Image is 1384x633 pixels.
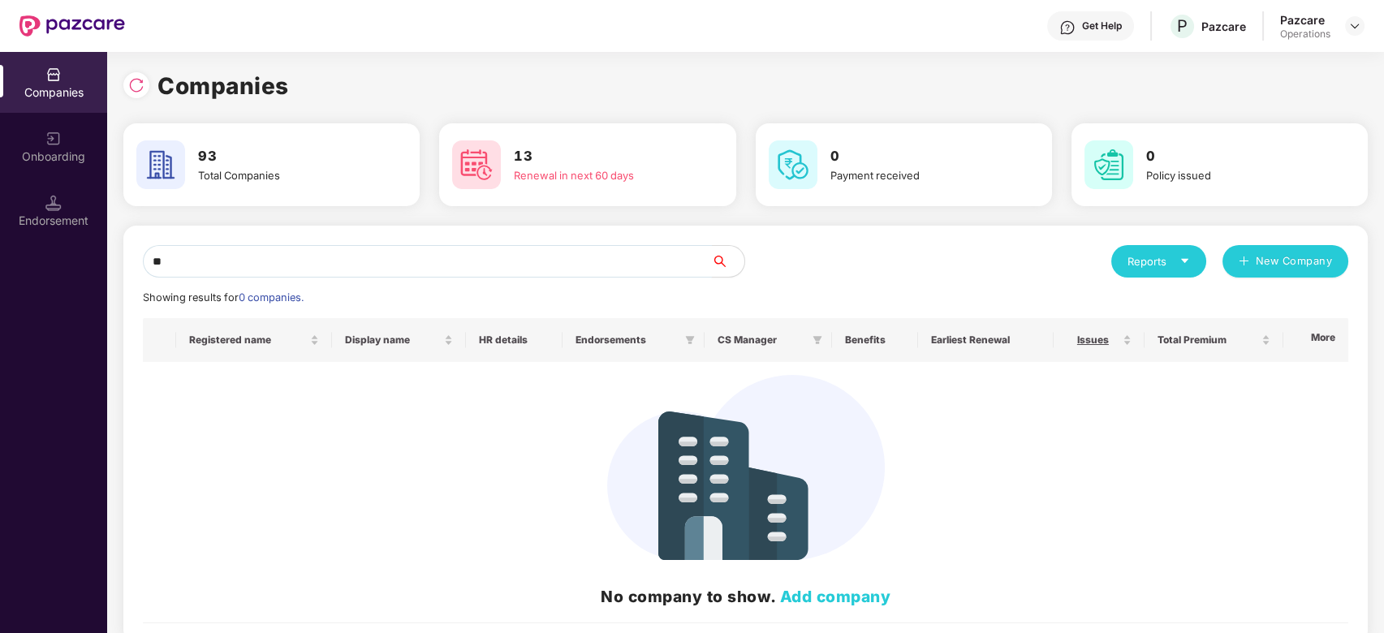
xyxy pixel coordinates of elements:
[711,255,744,268] span: search
[239,291,304,304] span: 0 companies.
[769,140,817,189] img: svg+xml;base64,PHN2ZyB4bWxucz0iaHR0cDovL3d3dy53My5vcmcvMjAwMC9zdmciIHdpZHRoPSI2MCIgaGVpZ2h0PSI2MC...
[780,587,891,606] a: Add company
[1177,16,1188,36] span: P
[718,334,806,347] span: CS Manager
[157,68,289,104] h1: Companies
[830,167,1007,183] div: Payment received
[1067,334,1119,347] span: Issues
[1201,19,1246,34] div: Pazcare
[45,67,62,83] img: svg+xml;base64,PHN2ZyBpZD0iQ29tcGFuaWVzIiB4bWxucz0iaHR0cDovL3d3dy53My5vcmcvMjAwMC9zdmciIHdpZHRoPS...
[685,335,695,345] span: filter
[1239,256,1249,269] span: plus
[1146,146,1322,167] h3: 0
[607,375,885,560] img: svg+xml;base64,PHN2ZyB4bWxucz0iaHR0cDovL3d3dy53My5vcmcvMjAwMC9zdmciIHdpZHRoPSIzNDIiIGhlaWdodD0iMj...
[189,334,307,347] span: Registered name
[1222,245,1348,278] button: plusNew Company
[1280,28,1330,41] div: Operations
[345,334,441,347] span: Display name
[136,140,185,189] img: svg+xml;base64,PHN2ZyB4bWxucz0iaHR0cDovL3d3dy53My5vcmcvMjAwMC9zdmciIHdpZHRoPSI2MCIgaGVpZ2h0PSI2MC...
[156,584,1335,609] h2: No company to show.
[1084,140,1133,189] img: svg+xml;base64,PHN2ZyB4bWxucz0iaHR0cDovL3d3dy53My5vcmcvMjAwMC9zdmciIHdpZHRoPSI2MCIgaGVpZ2h0PSI2MC...
[514,146,690,167] h3: 13
[1280,12,1330,28] div: Pazcare
[198,146,374,167] h3: 93
[1059,19,1076,36] img: svg+xml;base64,PHN2ZyBpZD0iSGVscC0zMngzMiIgeG1sbnM9Imh0dHA6Ly93d3cudzMub3JnLzIwMDAvc3ZnIiB3aWR0aD...
[514,167,690,183] div: Renewal in next 60 days
[45,131,62,147] img: svg+xml;base64,PHN2ZyB3aWR0aD0iMjAiIGhlaWdodD0iMjAiIHZpZXdCb3g9IjAgMCAyMCAyMCIgZmlsbD0ibm9uZSIgeG...
[832,318,918,362] th: Benefits
[918,318,1054,362] th: Earliest Renewal
[809,330,826,350] span: filter
[830,146,1007,167] h3: 0
[682,330,698,350] span: filter
[1146,167,1322,183] div: Policy issued
[176,318,332,362] th: Registered name
[711,245,745,278] button: search
[1082,19,1122,32] div: Get Help
[1283,318,1348,362] th: More
[1054,318,1144,362] th: Issues
[1127,253,1190,269] div: Reports
[332,318,466,362] th: Display name
[1158,334,1258,347] span: Total Premium
[1348,19,1361,32] img: svg+xml;base64,PHN2ZyBpZD0iRHJvcGRvd24tMzJ4MzIiIHhtbG5zPSJodHRwOi8vd3d3LnczLm9yZy8yMDAwL3N2ZyIgd2...
[128,77,144,93] img: svg+xml;base64,PHN2ZyBpZD0iUmVsb2FkLTMyeDMyIiB4bWxucz0iaHR0cDovL3d3dy53My5vcmcvMjAwMC9zdmciIHdpZH...
[1179,256,1190,266] span: caret-down
[1145,318,1283,362] th: Total Premium
[813,335,822,345] span: filter
[466,318,563,362] th: HR details
[45,195,62,211] img: svg+xml;base64,PHN2ZyB3aWR0aD0iMTQuNSIgaGVpZ2h0PSIxNC41IiB2aWV3Qm94PSIwIDAgMTYgMTYiIGZpbGw9Im5vbm...
[19,15,125,37] img: New Pazcare Logo
[143,291,304,304] span: Showing results for
[452,140,501,189] img: svg+xml;base64,PHN2ZyB4bWxucz0iaHR0cDovL3d3dy53My5vcmcvMjAwMC9zdmciIHdpZHRoPSI2MCIgaGVpZ2h0PSI2MC...
[576,334,679,347] span: Endorsements
[1256,253,1333,269] span: New Company
[198,167,374,183] div: Total Companies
